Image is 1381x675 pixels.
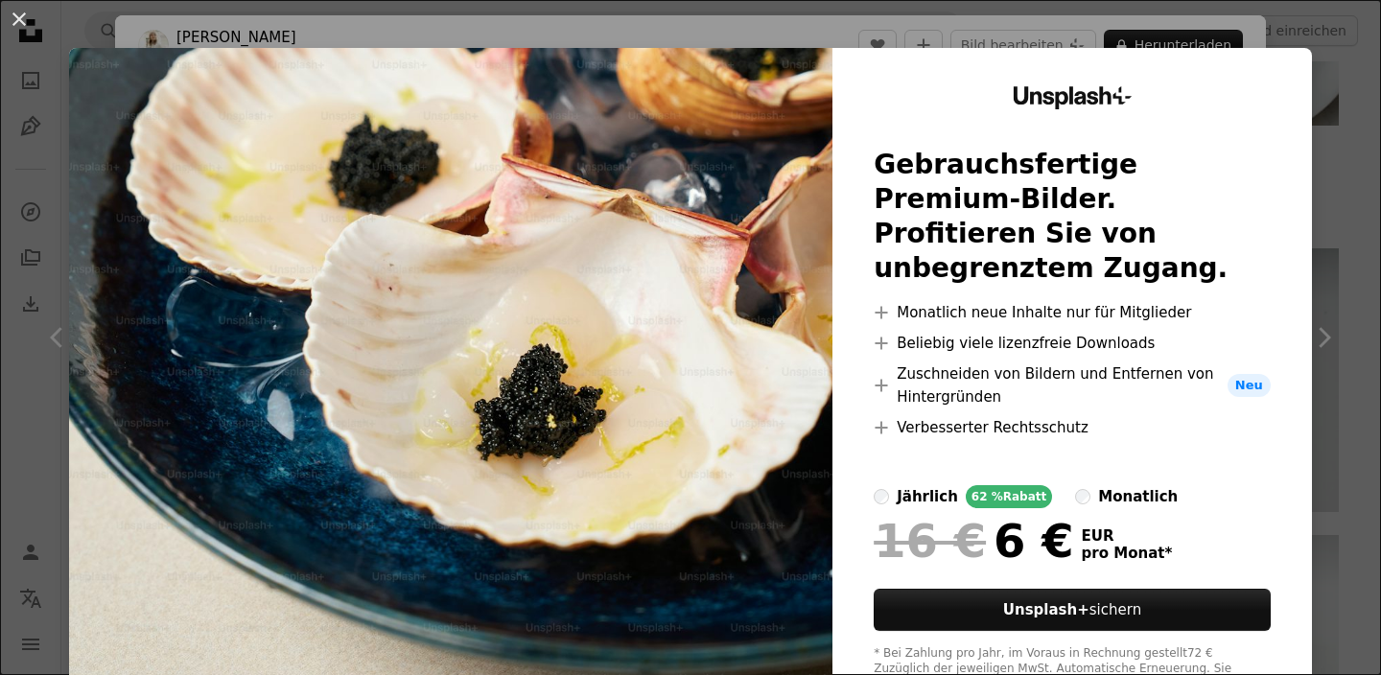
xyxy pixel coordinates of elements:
[874,332,1271,355] li: Beliebig viele lizenzfreie Downloads
[874,516,986,566] span: 16 €
[1075,489,1090,504] input: monatlich
[1082,545,1173,562] span: pro Monat *
[874,362,1271,408] li: Zuschneiden von Bildern und Entfernen von Hintergründen
[1098,485,1178,508] div: monatlich
[897,485,958,508] div: jährlich
[874,516,1073,566] div: 6 €
[874,301,1271,324] li: Monatlich neue Inhalte nur für Mitglieder
[1082,527,1173,545] span: EUR
[1003,601,1089,618] strong: Unsplash+
[874,148,1271,286] h2: Gebrauchsfertige Premium-Bilder. Profitieren Sie von unbegrenztem Zugang.
[874,489,889,504] input: jährlich62 %Rabatt
[1228,374,1271,397] span: Neu
[874,416,1271,439] li: Verbesserter Rechtsschutz
[966,485,1052,508] div: 62 % Rabatt
[874,589,1271,631] button: Unsplash+sichern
